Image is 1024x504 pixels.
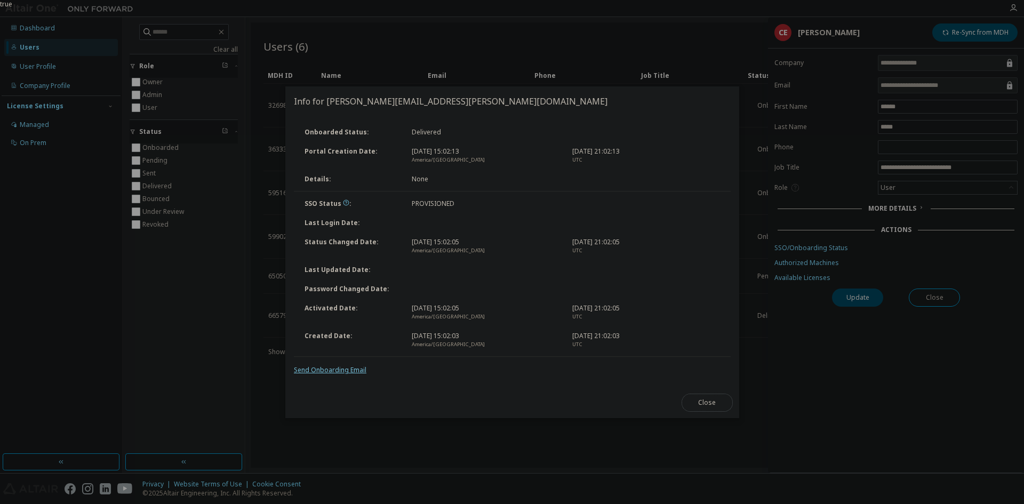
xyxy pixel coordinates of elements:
div: America/[GEOGRAPHIC_DATA] [411,246,559,255]
div: Created Date : [298,332,405,349]
h2: Info for [PERSON_NAME][EMAIL_ADDRESS][PERSON_NAME][DOMAIN_NAME] [285,86,739,116]
div: [DATE] 15:02:13 [405,147,565,164]
div: UTC [572,156,719,164]
div: [DATE] 21:02:03 [565,332,726,349]
div: Delivered [405,128,565,137]
a: Send Onboarding Email [294,365,366,374]
div: Portal Creation Date : [298,147,405,164]
div: [DATE] 15:02:05 [405,304,565,321]
div: UTC [572,340,719,349]
div: America/[GEOGRAPHIC_DATA] [411,156,559,164]
div: None [405,175,565,183]
div: [DATE] 21:02:05 [565,304,726,321]
div: [DATE] 15:02:05 [405,238,565,255]
div: Last Login Date : [298,219,405,227]
div: PROVISIONED [405,199,565,208]
div: America/[GEOGRAPHIC_DATA] [411,340,559,349]
div: Activated Date : [298,304,405,321]
div: UTC [572,246,719,255]
div: [DATE] 15:02:03 [405,332,565,349]
div: Last Updated Date : [298,266,405,274]
div: [DATE] 21:02:13 [565,147,726,164]
button: Close [681,394,732,412]
div: Onboarded Status : [298,128,405,137]
div: Details : [298,175,405,183]
div: America/[GEOGRAPHIC_DATA] [411,313,559,321]
div: Status Changed Date : [298,238,405,255]
div: [DATE] 21:02:05 [565,238,726,255]
div: UTC [572,313,719,321]
div: SSO Status : [298,199,405,208]
div: Password Changed Date : [298,285,405,293]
